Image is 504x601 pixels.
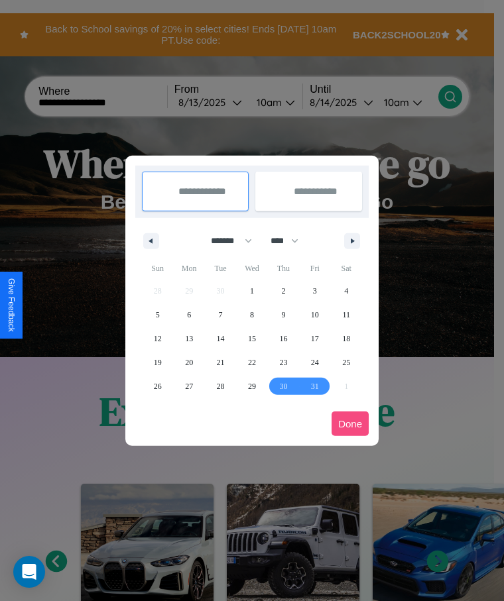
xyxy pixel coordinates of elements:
button: 27 [173,374,204,398]
span: 2 [281,279,285,303]
span: 7 [219,303,223,327]
span: Tue [205,258,236,279]
button: 4 [331,279,362,303]
span: 4 [344,279,348,303]
span: 29 [248,374,256,398]
button: 8 [236,303,267,327]
span: 26 [154,374,162,398]
span: 23 [279,351,287,374]
span: 12 [154,327,162,351]
div: Give Feedback [7,278,16,332]
span: 3 [313,279,317,303]
button: 16 [268,327,299,351]
button: 2 [268,279,299,303]
span: 31 [311,374,319,398]
button: 10 [299,303,330,327]
button: 5 [142,303,173,327]
button: 25 [331,351,362,374]
span: 15 [248,327,256,351]
span: 17 [311,327,319,351]
button: 28 [205,374,236,398]
span: 20 [185,351,193,374]
span: 1 [250,279,254,303]
button: 1 [236,279,267,303]
button: 29 [236,374,267,398]
span: 10 [311,303,319,327]
span: Fri [299,258,330,279]
button: 19 [142,351,173,374]
button: 18 [331,327,362,351]
span: Sun [142,258,173,279]
button: 21 [205,351,236,374]
button: 20 [173,351,204,374]
span: 18 [342,327,350,351]
button: 15 [236,327,267,351]
span: 14 [217,327,225,351]
span: 11 [342,303,350,327]
button: 14 [205,327,236,351]
span: 8 [250,303,254,327]
span: 30 [279,374,287,398]
button: 17 [299,327,330,351]
button: 6 [173,303,204,327]
button: 9 [268,303,299,327]
button: 31 [299,374,330,398]
span: 19 [154,351,162,374]
button: 12 [142,327,173,351]
button: 3 [299,279,330,303]
span: Thu [268,258,299,279]
span: 5 [156,303,160,327]
span: Mon [173,258,204,279]
span: 25 [342,351,350,374]
button: 26 [142,374,173,398]
span: 22 [248,351,256,374]
span: 24 [311,351,319,374]
button: 7 [205,303,236,327]
span: 13 [185,327,193,351]
button: 24 [299,351,330,374]
button: Done [332,411,369,436]
div: Open Intercom Messenger [13,556,45,588]
span: 21 [217,351,225,374]
button: 23 [268,351,299,374]
span: Wed [236,258,267,279]
span: 27 [185,374,193,398]
span: 6 [187,303,191,327]
span: 28 [217,374,225,398]
button: 30 [268,374,299,398]
span: Sat [331,258,362,279]
span: 16 [279,327,287,351]
button: 22 [236,351,267,374]
button: 11 [331,303,362,327]
button: 13 [173,327,204,351]
span: 9 [281,303,285,327]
